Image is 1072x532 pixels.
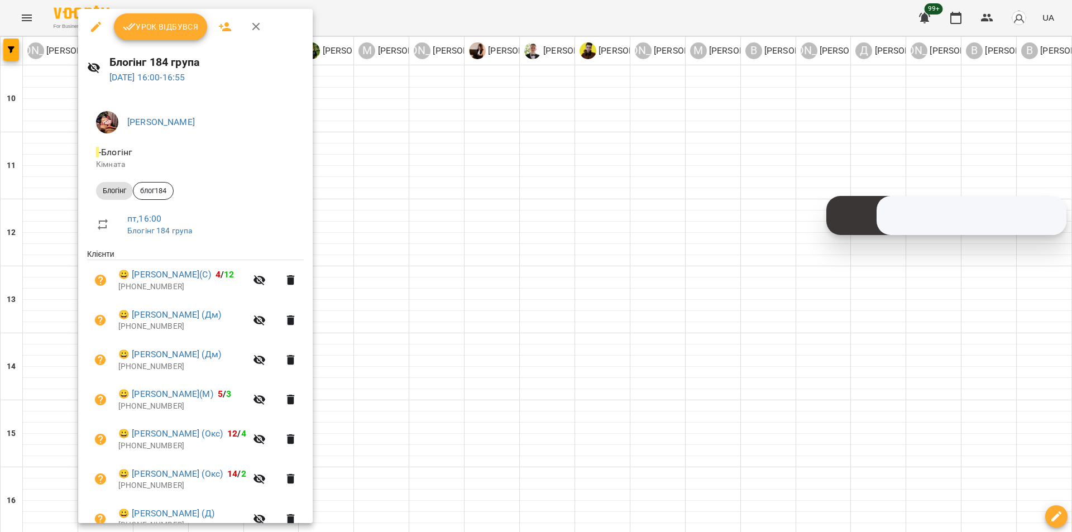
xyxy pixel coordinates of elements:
[118,440,246,452] p: [PHONE_NUMBER]
[127,213,161,224] a: пт , 16:00
[118,401,246,412] p: [PHONE_NUMBER]
[109,54,304,71] h6: Блогінг 184 група
[216,269,234,280] b: /
[118,520,246,531] p: [PHONE_NUMBER]
[118,308,221,322] a: 😀 [PERSON_NAME] (Дм)
[118,507,214,520] a: 😀 [PERSON_NAME] (Д)
[133,182,174,200] div: блог184
[87,386,114,413] button: Візит ще не сплачено. Додати оплату?
[118,361,246,372] p: [PHONE_NUMBER]
[227,428,237,439] span: 12
[133,186,173,196] span: блог184
[118,467,223,481] a: 😀 [PERSON_NAME] (Окс)
[118,348,221,361] a: 😀 [PERSON_NAME] (Дм)
[224,269,234,280] span: 12
[118,387,213,401] a: 😀 [PERSON_NAME](М)
[118,480,246,491] p: [PHONE_NUMBER]
[241,468,246,479] span: 2
[218,389,223,399] span: 5
[227,468,237,479] span: 14
[118,427,223,440] a: 😀 [PERSON_NAME] (Окс)
[96,186,133,196] span: Блогінг
[87,466,114,492] button: Візит ще не сплачено. Додати оплату?
[118,321,246,332] p: [PHONE_NUMBER]
[87,426,114,453] button: Візит ще не сплачено. Додати оплату?
[127,226,193,235] a: Блогінг 184 група
[218,389,231,399] b: /
[227,428,246,439] b: /
[127,117,195,127] a: [PERSON_NAME]
[118,281,246,293] p: [PHONE_NUMBER]
[227,468,246,479] b: /
[96,159,295,170] p: Кімната
[109,72,185,83] a: [DATE] 16:00-16:55
[123,20,199,33] span: Урок відбувся
[216,269,221,280] span: 4
[96,111,118,133] img: 2a048b25d2e557de8b1a299ceab23d88.jpg
[87,347,114,373] button: Візит ще не сплачено. Додати оплату?
[226,389,231,399] span: 3
[87,307,114,334] button: Візит ще не сплачено. Додати оплату?
[87,267,114,294] button: Візит ще не сплачено. Додати оплату?
[118,268,211,281] a: 😀 [PERSON_NAME](С)
[241,428,246,439] span: 4
[96,147,135,157] span: - Блогінг
[114,13,208,40] button: Урок відбувся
